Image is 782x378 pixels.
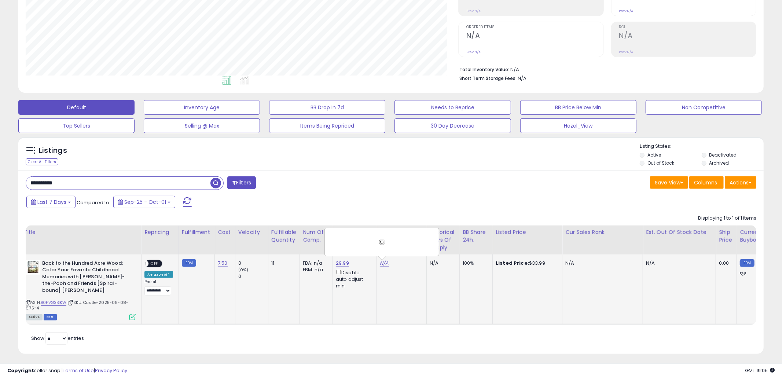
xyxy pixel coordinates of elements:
div: Fulfillable Quantity [271,228,297,244]
button: Inventory Age [144,100,260,115]
a: N/A [380,260,389,267]
small: Prev: N/A [619,9,634,13]
button: 30 Day Decrease [394,118,511,133]
a: 7.50 [218,260,228,267]
span: Last 7 Days [37,198,66,206]
span: ROI [619,25,756,29]
button: Items Being Repriced [269,118,385,133]
button: Columns [689,176,724,189]
button: Selling @ Max [144,118,260,133]
div: seller snap | | [7,367,127,374]
div: Disable auto adjust min [336,268,371,289]
div: Cur Sales Rank [565,228,640,236]
div: Amazon AI * [144,271,173,278]
div: FBA: n/a [303,260,327,267]
span: All listings currently available for purchase on Amazon [26,314,43,320]
label: Active [647,152,661,158]
div: $33.99 [496,260,557,267]
button: Top Sellers [18,118,135,133]
div: Est. Out Of Stock Date [646,228,713,236]
a: 29.99 [336,260,349,267]
div: Repricing [144,228,176,236]
h2: N/A [619,32,756,41]
div: 0.00 [719,260,731,267]
button: Sep-25 - Oct-01 [113,196,175,208]
div: Listed Price [496,228,559,236]
div: Velocity [238,228,265,236]
div: Ship Price [719,228,734,244]
span: Sep-25 - Oct-01 [124,198,166,206]
div: N/A [565,260,637,267]
div: ASIN: [26,260,136,320]
button: Filters [227,176,256,189]
span: 2025-10-9 19:05 GMT [745,367,775,374]
img: 51Ovk1OLMwL._SL40_.jpg [26,260,40,275]
li: N/A [459,65,751,73]
h5: Listings [39,146,67,156]
div: N/A [430,260,454,267]
div: Clear All Filters [26,158,58,165]
div: Current Buybox Price [740,228,778,244]
b: Listed Price: [496,260,529,267]
div: FBM: n/a [303,267,327,273]
button: BB Price Below Min [520,100,636,115]
div: Num of Comp. [303,228,330,244]
button: Hazel_View [520,118,636,133]
a: Privacy Policy [95,367,127,374]
button: Actions [725,176,756,189]
div: Title [24,228,138,236]
label: Deactivated [709,152,737,158]
label: Out of Stock [647,160,674,166]
button: Save View [650,176,688,189]
span: | SKU: Castle-2025-09-08-6.75-4 [26,300,128,311]
p: Listing States: [640,143,764,150]
span: FBM [44,314,57,320]
a: B0FVG3B1KW [41,300,66,306]
span: Show: entries [31,335,84,342]
button: BB Drop in 7d [269,100,385,115]
span: OFF [148,260,160,267]
div: 11 [271,260,294,267]
b: Back to the Hundred Acre Wood: Color Your Favorite Childhood Memories with [PERSON_NAME]-the-Pooh... [42,260,131,296]
div: 100% [463,260,487,267]
span: Columns [694,179,717,186]
span: Ordered Items [466,25,603,29]
strong: Copyright [7,367,34,374]
span: N/A [518,75,526,82]
p: N/A [646,260,710,267]
button: Needs to Reprice [394,100,511,115]
button: Non Competitive [646,100,762,115]
h2: N/A [466,32,603,41]
small: FBM [740,259,754,267]
button: Default [18,100,135,115]
div: Fulfillment [182,228,212,236]
div: BB Share 24h. [463,228,489,244]
span: Compared to: [77,199,110,206]
small: Prev: N/A [466,9,481,13]
label: Archived [709,160,729,166]
small: Prev: N/A [619,50,634,54]
a: Terms of Use [63,367,94,374]
div: 0 [238,273,268,280]
div: Cost [218,228,232,236]
span: 37.98 [756,260,769,267]
button: Last 7 Days [26,196,76,208]
div: Historical Days Of Supply [430,228,456,252]
small: FBM [182,259,196,267]
b: Total Inventory Value: [459,66,509,73]
div: Preset: [144,279,173,296]
small: Prev: N/A [466,50,481,54]
div: 0 [238,260,268,267]
div: Displaying 1 to 1 of 1 items [698,215,756,222]
b: Short Term Storage Fees: [459,75,517,81]
small: (0%) [238,267,249,273]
